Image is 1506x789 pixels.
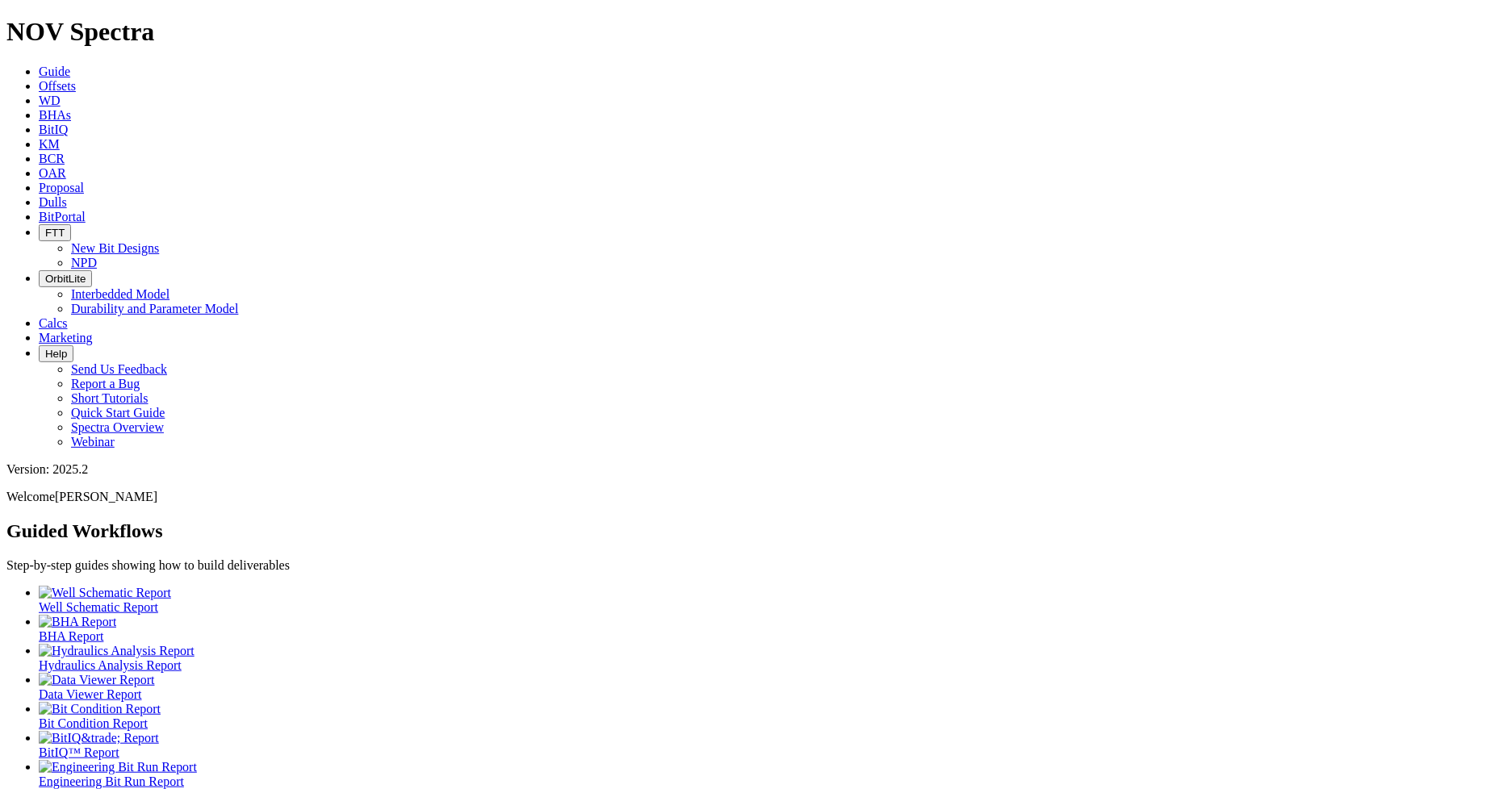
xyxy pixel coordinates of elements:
span: Well Schematic Report [39,600,158,614]
span: FTT [45,227,65,239]
a: BitIQ [39,123,68,136]
img: Engineering Bit Run Report [39,760,197,774]
a: NPD [71,256,97,269]
span: Hydraulics Analysis Report [39,658,182,672]
a: Marketing [39,331,93,344]
a: Guide [39,65,70,78]
h1: NOV Spectra [6,17,1500,47]
a: BHA Report BHA Report [39,615,1500,643]
a: Spectra Overview [71,420,164,434]
h2: Guided Workflows [6,520,1500,542]
span: Data Viewer Report [39,687,142,701]
button: FTT [39,224,71,241]
img: BHA Report [39,615,116,629]
img: Well Schematic Report [39,586,171,600]
a: Hydraulics Analysis Report Hydraulics Analysis Report [39,644,1500,672]
span: Help [45,348,67,360]
span: [PERSON_NAME] [55,490,157,503]
span: OrbitLite [45,273,86,285]
a: Short Tutorials [71,391,149,405]
a: KM [39,137,60,151]
a: BHAs [39,108,71,122]
a: Proposal [39,181,84,194]
a: Send Us Feedback [71,362,167,376]
span: Bit Condition Report [39,716,148,730]
a: Bit Condition Report Bit Condition Report [39,702,1500,730]
div: Version: 2025.2 [6,462,1500,477]
span: Engineering Bit Run Report [39,774,184,788]
a: Calcs [39,316,68,330]
a: Offsets [39,79,76,93]
button: Help [39,345,73,362]
a: Durability and Parameter Model [71,302,239,315]
p: Step-by-step guides showing how to build deliverables [6,558,1500,573]
a: WD [39,94,61,107]
img: Hydraulics Analysis Report [39,644,195,658]
img: Bit Condition Report [39,702,161,716]
a: Well Schematic Report Well Schematic Report [39,586,1500,614]
img: Data Viewer Report [39,673,155,687]
button: OrbitLite [39,270,92,287]
a: Data Viewer Report Data Viewer Report [39,673,1500,701]
a: Engineering Bit Run Report Engineering Bit Run Report [39,760,1500,788]
a: Dulls [39,195,67,209]
span: BHA Report [39,629,103,643]
a: BCR [39,152,65,165]
a: Quick Start Guide [71,406,165,420]
span: BitIQ™ Report [39,745,119,759]
a: BitIQ&trade; Report BitIQ™ Report [39,731,1500,759]
a: Report a Bug [71,377,140,390]
a: New Bit Designs [71,241,159,255]
a: Interbedded Model [71,287,169,301]
a: Webinar [71,435,115,449]
img: BitIQ&trade; Report [39,731,159,745]
a: BitPortal [39,210,86,223]
a: OAR [39,166,66,180]
p: Welcome [6,490,1500,504]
